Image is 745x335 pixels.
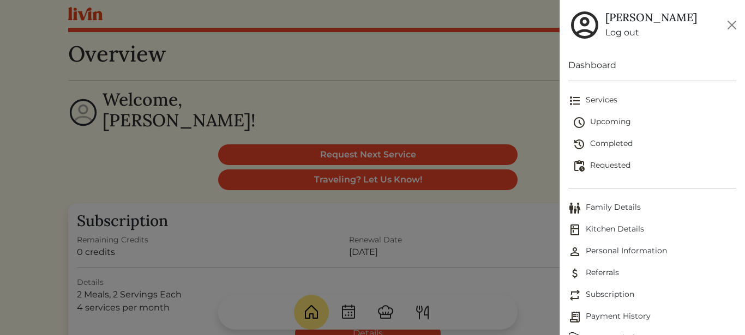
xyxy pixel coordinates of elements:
span: Upcoming [573,116,737,129]
span: Kitchen Details [568,223,737,236]
a: SubscriptionSubscription [568,284,737,306]
h5: [PERSON_NAME] [605,11,697,24]
img: Personal Information [568,245,581,258]
button: Close [723,16,741,34]
span: Services [568,94,737,107]
span: Payment History [568,310,737,324]
img: Subscription [568,289,581,302]
span: Referrals [568,267,737,280]
a: Dashboard [568,59,737,72]
span: Subscription [568,289,737,302]
img: pending_actions-fd19ce2ea80609cc4d7bbea353f93e2f363e46d0f816104e4e0650fdd7f915cf.svg [573,160,586,173]
img: schedule-fa401ccd6b27cf58db24c3bb5584b27dcd8bd24ae666a918e1c6b4ae8c451a22.svg [573,116,586,129]
img: Payment History [568,310,581,324]
img: Family Details [568,202,581,215]
a: Completed [573,133,737,155]
span: Completed [573,138,737,151]
a: Personal InformationPersonal Information [568,241,737,263]
a: Upcoming [573,112,737,133]
img: format_list_bulleted-ebc7f0161ee23162107b508e562e81cd567eeab2455044221954b09d19068e74.svg [568,94,581,107]
a: Services [568,90,737,112]
a: Log out [605,26,697,39]
a: ReferralsReferrals [568,263,737,284]
span: Family Details [568,202,737,215]
img: Kitchen Details [568,223,581,236]
span: Requested [573,160,737,173]
img: Referrals [568,267,581,280]
a: Family DetailsFamily Details [568,197,737,219]
span: Personal Information [568,245,737,258]
a: Kitchen DetailsKitchen Details [568,219,737,241]
a: Requested [573,155,737,177]
img: history-2b446bceb7e0f53b931186bf4c1776ac458fe31ad3b688388ec82af02103cd45.svg [573,138,586,151]
a: Payment HistoryPayment History [568,306,737,328]
img: user_account-e6e16d2ec92f44fc35f99ef0dc9cddf60790bfa021a6ecb1c896eb5d2907b31c.svg [568,9,601,41]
